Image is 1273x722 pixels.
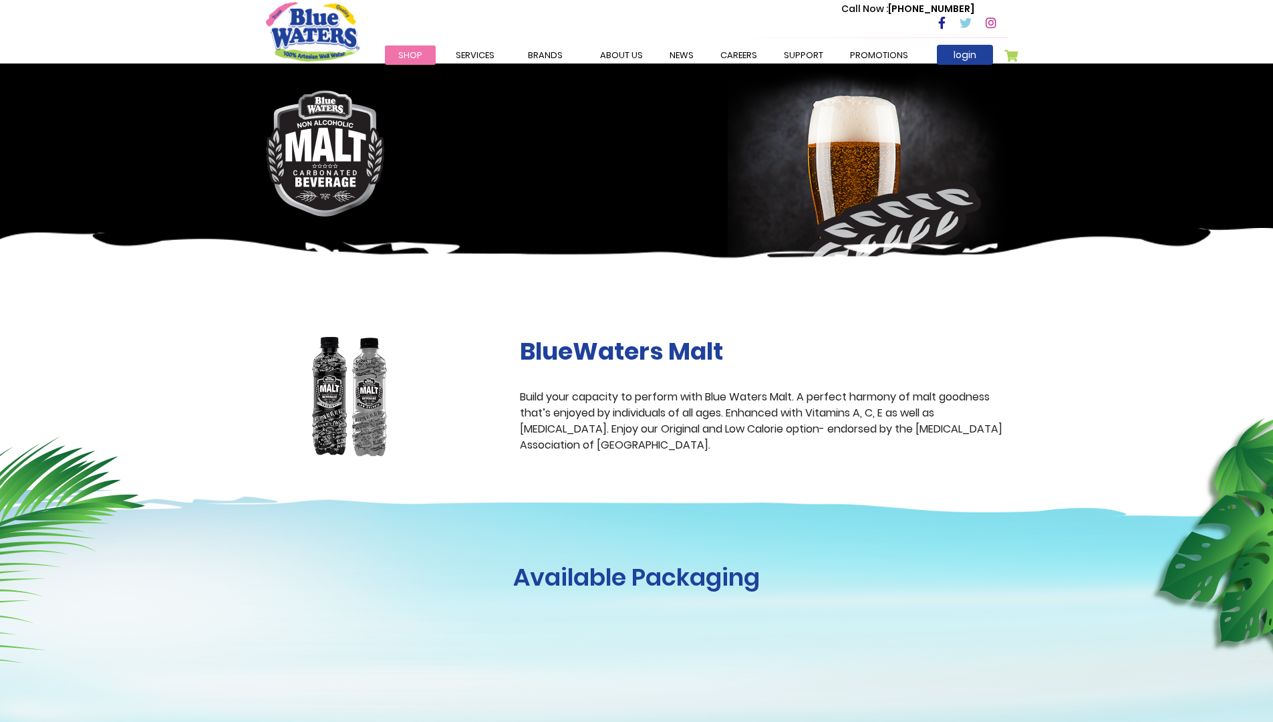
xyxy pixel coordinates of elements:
h1: Available Packaging [266,563,1008,592]
img: malt-logo.png [266,90,385,217]
p: [PHONE_NUMBER] [841,2,974,16]
p: Build your capacity to perform with Blue Waters Malt. A perfect harmony of malt goodness that’s e... [520,389,1008,453]
span: Call Now : [841,2,888,15]
h2: BlueWaters Malt [520,337,1008,366]
a: about us [587,45,656,65]
span: Services [456,49,494,62]
a: store logo [266,2,360,61]
span: Shop [398,49,422,62]
a: Promotions [837,45,922,65]
a: careers [707,45,770,65]
a: support [770,45,837,65]
a: Services [442,45,508,65]
img: malt-banner-right.png [728,70,1018,302]
span: Brands [528,49,563,62]
a: Brands [515,45,576,65]
a: login [937,45,993,65]
a: Shop [385,45,436,65]
a: News [656,45,707,65]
